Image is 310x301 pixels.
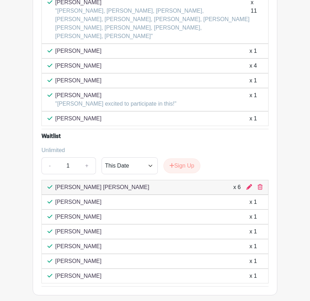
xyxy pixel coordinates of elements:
p: [PERSON_NAME] [55,198,102,206]
div: x 1 [250,47,257,55]
p: [PERSON_NAME] [55,91,176,100]
p: [PERSON_NAME] [55,114,102,123]
div: x 1 [250,114,257,123]
p: [PERSON_NAME] [55,213,102,221]
p: [PERSON_NAME] [55,272,102,280]
div: x 1 [250,227,257,236]
div: x 6 [233,183,241,192]
p: [PERSON_NAME] [55,257,102,265]
p: "[PERSON_NAME], [PERSON_NAME], [PERSON_NAME], [PERSON_NAME], [PERSON_NAME], [PERSON_NAME], [PERSO... [55,7,251,40]
div: Unlimited [41,146,263,155]
a: + [78,157,96,174]
p: [PERSON_NAME] [55,47,102,55]
div: x 1 [250,242,257,251]
p: "[PERSON_NAME] excited to participate in this!" [55,100,176,108]
button: Sign Up [163,158,200,173]
p: [PERSON_NAME] [PERSON_NAME] [55,183,149,192]
p: [PERSON_NAME] [55,227,102,236]
div: x 1 [250,76,257,85]
div: x 1 [250,257,257,265]
div: x 1 [250,272,257,280]
p: [PERSON_NAME] [55,62,102,70]
div: x 1 [250,198,257,206]
a: - [41,157,58,174]
div: x 1 [250,213,257,221]
div: Waitlist [41,132,61,140]
div: x 1 [250,91,257,108]
p: [PERSON_NAME] [55,242,102,251]
div: x 4 [250,62,257,70]
p: [PERSON_NAME] [55,76,102,85]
